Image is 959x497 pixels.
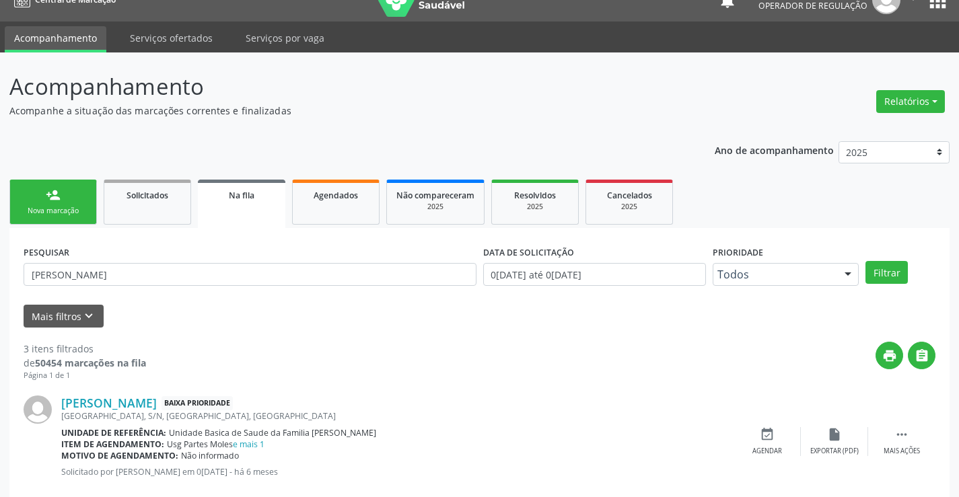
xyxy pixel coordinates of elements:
[760,427,775,442] i: event_available
[9,70,668,104] p: Acompanhamento
[396,190,474,201] span: Não compareceram
[596,202,663,212] div: 2025
[61,438,164,450] b: Item de agendamento:
[314,190,358,201] span: Agendados
[24,305,104,328] button: Mais filtroskeyboard_arrow_down
[810,447,859,456] div: Exportar (PDF)
[24,342,146,356] div: 3 itens filtrados
[127,190,168,201] span: Solicitados
[24,370,146,381] div: Página 1 de 1
[607,190,652,201] span: Cancelados
[483,263,706,286] input: Selecione um intervalo
[876,342,903,369] button: print
[24,242,69,263] label: PESQUISAR
[61,410,734,422] div: [GEOGRAPHIC_DATA], S/N, [GEOGRAPHIC_DATA], [GEOGRAPHIC_DATA]
[61,427,166,438] b: Unidade de referência:
[167,438,264,450] span: Usg Partes Moles
[865,261,908,284] button: Filtrar
[5,26,106,52] a: Acompanhamento
[61,395,157,410] a: [PERSON_NAME]
[894,427,909,442] i: 
[61,450,178,461] b: Motivo de agendamento:
[908,342,935,369] button: 
[915,348,929,363] i: 
[501,202,569,212] div: 2025
[884,447,920,456] div: Mais ações
[61,466,734,477] p: Solicitado por [PERSON_NAME] em 0[DATE] - há 6 meses
[717,268,832,281] span: Todos
[120,26,222,50] a: Serviços ofertados
[483,242,574,263] label: DATA DE SOLICITAÇÃO
[24,395,52,424] img: img
[24,356,146,370] div: de
[396,202,474,212] div: 2025
[827,427,842,442] i: insert_drive_file
[46,188,61,202] div: person_add
[35,356,146,369] strong: 50454 marcações na fila
[24,263,476,286] input: Nome, CNS
[236,26,334,50] a: Serviços por vaga
[713,242,763,263] label: Prioridade
[9,104,668,118] p: Acompanhe a situação das marcações correntes e finalizadas
[181,450,239,461] span: Não informado
[882,348,897,363] i: print
[20,206,87,216] div: Nova marcação
[752,447,782,456] div: Agendar
[169,427,376,438] span: Unidade Basica de Saude da Familia [PERSON_NAME]
[229,190,254,201] span: Na fila
[715,141,834,158] p: Ano de acompanhamento
[233,438,264,450] a: e mais 1
[514,190,556,201] span: Resolvidos
[81,309,96,323] i: keyboard_arrow_down
[162,396,233,410] span: Baixa Prioridade
[876,90,945,113] button: Relatórios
